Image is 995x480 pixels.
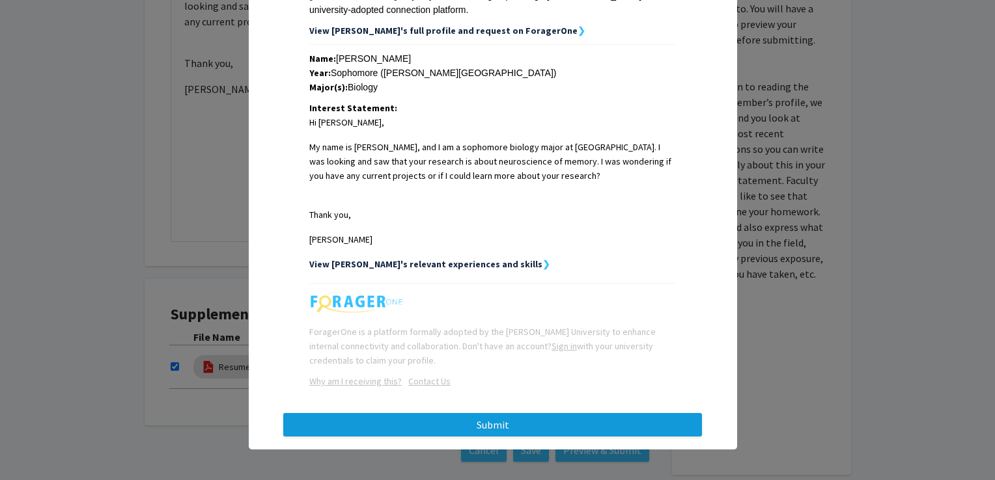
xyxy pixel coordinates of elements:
[309,326,656,366] span: ForagerOne is a platform formally adopted by the [PERSON_NAME] University to enhance internal con...
[402,375,451,387] a: Opens in a new tab
[309,375,402,387] u: Why am I receiving this?
[309,81,348,93] strong: Major(s):
[309,140,676,183] p: My name is [PERSON_NAME], and I am a sophomore biology major at [GEOGRAPHIC_DATA]. I was looking ...
[309,115,676,129] p: Hi [PERSON_NAME],
[542,258,550,270] strong: ❯
[578,25,585,36] strong: ❯
[309,51,676,66] div: [PERSON_NAME]
[552,340,577,352] a: Sign in
[309,80,676,94] div: Biology
[309,232,676,247] p: [PERSON_NAME]
[309,66,676,80] div: Sophomore ([PERSON_NAME][GEOGRAPHIC_DATA])
[408,375,451,387] u: Contact Us
[309,258,542,270] strong: View [PERSON_NAME]'s relevant experiences and skills
[309,53,336,64] strong: Name:
[309,102,397,114] strong: Interest Statement:
[309,25,578,36] strong: View [PERSON_NAME]'s full profile and request on ForagerOne
[283,413,702,436] button: Submit
[309,67,331,79] strong: Year:
[309,207,676,222] p: Thank you,
[10,421,55,470] iframe: Chat
[309,375,402,387] a: Opens in a new tab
